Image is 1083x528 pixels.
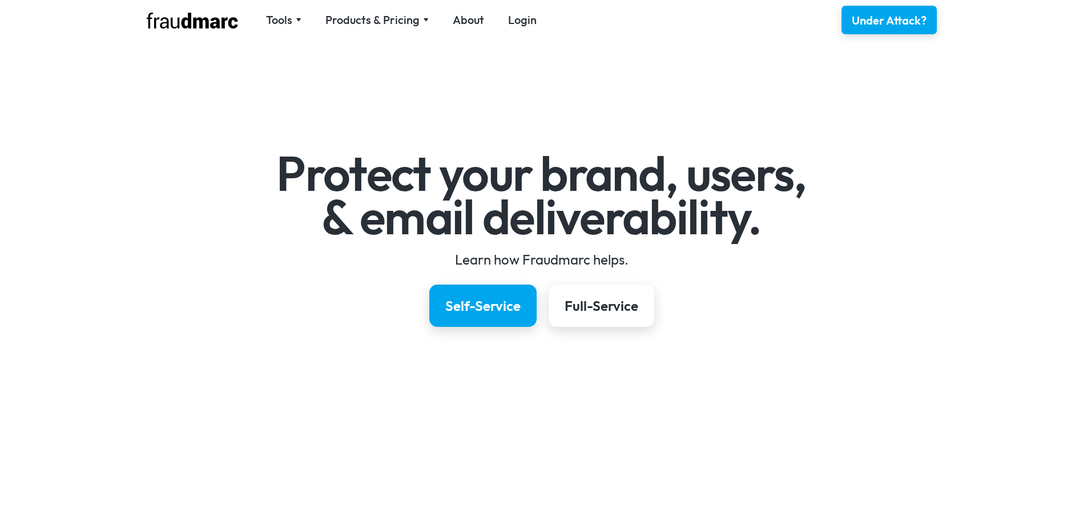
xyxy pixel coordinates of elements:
div: Self-Service [445,297,521,315]
h1: Protect your brand, users, & email deliverability. [210,152,873,238]
div: Learn how Fraudmarc helps. [210,250,873,269]
div: Under Attack? [852,13,927,29]
a: Login [508,12,537,28]
a: About [453,12,484,28]
div: Full-Service [565,297,638,315]
a: Full-Service [549,285,654,327]
a: Under Attack? [842,6,937,34]
div: Tools [266,12,292,28]
div: Tools [266,12,301,28]
div: Products & Pricing [325,12,429,28]
div: Products & Pricing [325,12,420,28]
a: Self-Service [429,285,537,327]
